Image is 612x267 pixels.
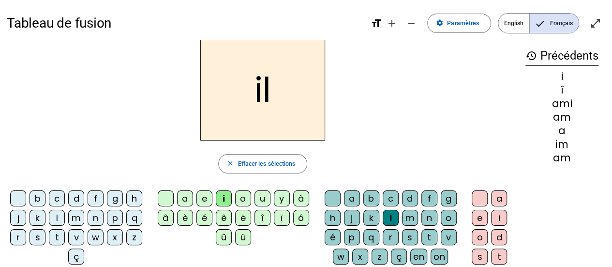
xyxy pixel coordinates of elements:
[216,190,232,206] div: i
[30,190,45,206] div: b
[405,17,417,29] mat-icon: remove
[88,229,104,245] div: w
[238,159,295,169] span: Effacer les sélections
[126,229,142,245] div: z
[472,229,488,245] div: o
[370,17,382,29] mat-icon: format_size
[441,210,457,226] div: o
[30,210,45,226] div: k
[491,229,507,245] div: d
[235,229,251,245] div: ü
[235,210,251,226] div: ë
[525,153,598,163] div: am
[525,139,598,149] div: im
[525,71,598,81] div: i
[226,160,234,168] mat-icon: close
[177,210,193,226] div: è
[402,229,418,245] div: s
[107,229,123,245] div: x
[363,210,379,226] div: k
[344,190,360,206] div: a
[293,190,309,206] div: à
[325,229,341,245] div: é
[472,210,488,226] div: e
[216,210,232,226] div: ê
[274,210,290,226] div: ï
[196,210,212,226] div: é
[401,14,420,33] button: Diminuer la taille de la police
[421,229,437,245] div: t
[363,229,379,245] div: q
[68,210,84,226] div: m
[586,14,605,33] button: Entrer en plein écran
[254,210,270,226] div: î
[30,229,45,245] div: s
[235,190,251,206] div: o
[293,210,309,226] div: ô
[410,249,427,265] div: en
[431,249,448,265] div: on
[491,249,507,265] div: t
[363,190,379,206] div: b
[333,249,349,265] div: w
[491,210,507,226] div: i
[590,17,601,29] mat-icon: open_in_full
[441,190,457,206] div: g
[447,18,479,29] span: Paramètres
[254,190,270,206] div: u
[525,126,598,136] div: a
[49,229,65,245] div: t
[196,190,212,206] div: e
[530,14,579,33] span: Français
[10,229,26,245] div: r
[200,40,325,141] h2: il
[525,98,598,109] div: ami
[274,190,290,206] div: y
[68,249,84,265] div: ç
[126,210,142,226] div: q
[402,210,418,226] div: m
[68,190,84,206] div: d
[88,210,104,226] div: n
[49,210,65,226] div: l
[177,190,193,206] div: a
[472,249,488,265] div: s
[107,210,123,226] div: p
[525,85,598,95] div: î
[7,10,363,37] h1: Tableau de fusion
[352,249,368,265] div: x
[421,210,437,226] div: n
[525,112,598,122] div: am
[441,229,457,245] div: v
[427,14,491,33] button: Paramètres
[216,229,232,245] div: û
[491,190,507,206] div: a
[218,154,308,173] button: Effacer les sélections
[107,190,123,206] div: g
[383,190,399,206] div: c
[325,210,341,226] div: h
[344,229,360,245] div: p
[498,14,529,33] span: English
[383,210,399,226] div: l
[435,19,443,27] mat-icon: settings
[382,14,401,33] button: Augmenter la taille de la police
[158,210,174,226] div: â
[372,249,388,265] div: z
[383,229,399,245] div: r
[402,190,418,206] div: d
[386,17,397,29] mat-icon: add
[525,50,537,62] mat-icon: history
[10,210,26,226] div: j
[126,190,142,206] div: h
[88,190,104,206] div: f
[525,47,598,66] h3: Précédents
[498,13,579,33] mat-button-toggle-group: Language selection
[49,190,65,206] div: c
[344,210,360,226] div: j
[391,249,407,265] div: ç
[421,190,437,206] div: f
[68,229,84,245] div: v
